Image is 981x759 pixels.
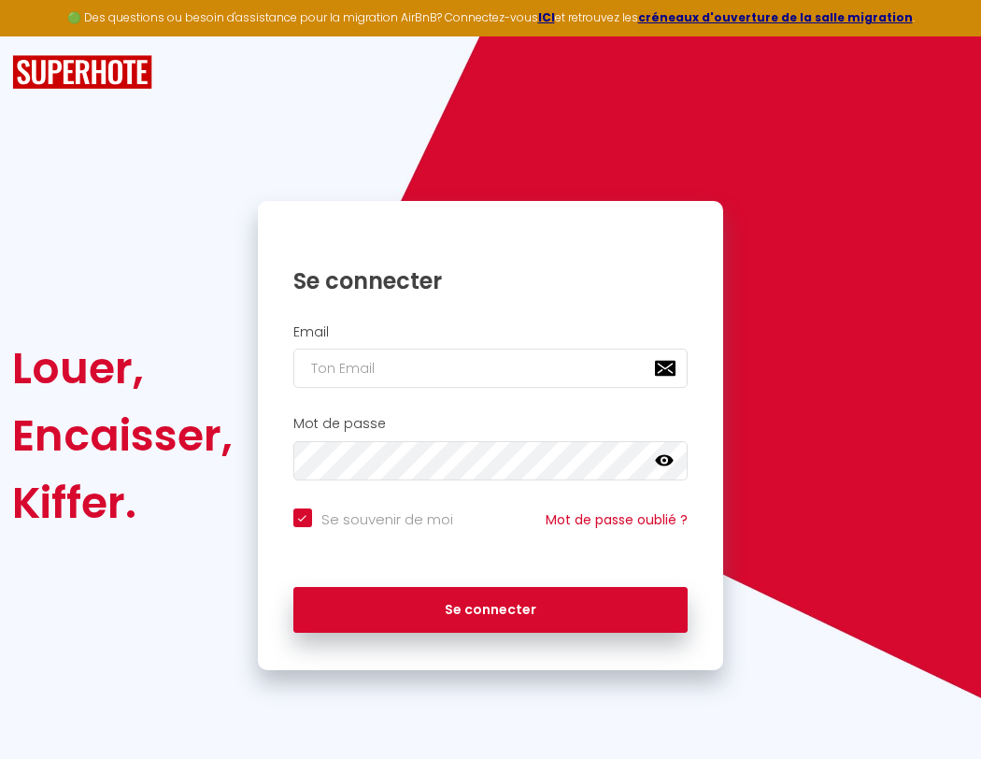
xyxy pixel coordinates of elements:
[12,469,233,537] div: Kiffer.
[546,510,688,529] a: Mot de passe oublié ?
[293,587,689,634] button: Se connecter
[12,335,233,402] div: Louer,
[12,402,233,469] div: Encaisser,
[12,55,152,90] img: SuperHote logo
[638,9,913,25] a: créneaux d'ouverture de la salle migration
[538,9,555,25] a: ICI
[293,416,689,432] h2: Mot de passe
[293,324,689,340] h2: Email
[293,266,689,295] h1: Se connecter
[293,349,689,388] input: Ton Email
